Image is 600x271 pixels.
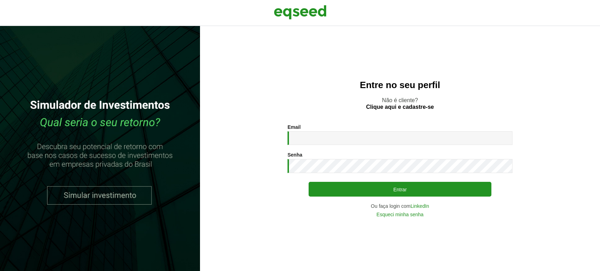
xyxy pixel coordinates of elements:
a: Esqueci minha senha [376,212,424,217]
a: LinkedIn [411,204,429,209]
label: Senha [288,152,302,157]
div: Ou faça login com [288,204,512,209]
label: Email [288,125,301,130]
h2: Entre no seu perfil [214,80,586,90]
p: Não é cliente? [214,97,586,110]
img: EqSeed Logo [274,4,327,21]
button: Entrar [309,182,491,197]
a: Clique aqui e cadastre-se [366,104,434,110]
